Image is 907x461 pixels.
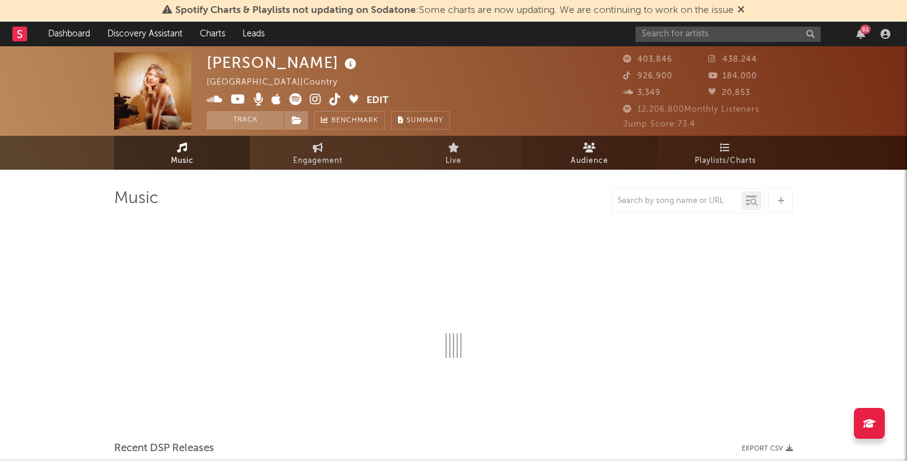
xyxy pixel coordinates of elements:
[860,25,871,34] div: 61
[367,93,389,109] button: Edit
[99,22,191,46] a: Discovery Assistant
[611,196,742,206] input: Search by song name or URL
[623,89,661,97] span: 3,349
[250,136,386,170] a: Engagement
[191,22,234,46] a: Charts
[623,120,695,128] span: Jump Score: 73.4
[293,154,342,168] span: Engagement
[331,114,378,128] span: Benchmark
[708,56,757,64] span: 438,244
[856,29,865,39] button: 61
[445,154,462,168] span: Live
[391,111,450,130] button: Summary
[314,111,385,130] a: Benchmark
[207,75,352,90] div: [GEOGRAPHIC_DATA] | Country
[207,111,284,130] button: Track
[623,56,673,64] span: 403,846
[175,6,416,15] span: Spotify Charts & Playlists not updating on Sodatone
[114,441,214,456] span: Recent DSP Releases
[623,72,673,80] span: 926,900
[171,154,194,168] span: Music
[636,27,821,42] input: Search for artists
[571,154,608,168] span: Audience
[175,6,734,15] span: : Some charts are now updating. We are continuing to work on the issue
[657,136,793,170] a: Playlists/Charts
[708,89,750,97] span: 20,853
[737,6,745,15] span: Dismiss
[742,445,793,452] button: Export CSV
[39,22,99,46] a: Dashboard
[521,136,657,170] a: Audience
[207,52,360,73] div: [PERSON_NAME]
[695,154,756,168] span: Playlists/Charts
[386,136,521,170] a: Live
[234,22,273,46] a: Leads
[407,117,443,124] span: Summary
[708,72,757,80] span: 184,000
[623,106,760,114] span: 12,206,800 Monthly Listeners
[114,136,250,170] a: Music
